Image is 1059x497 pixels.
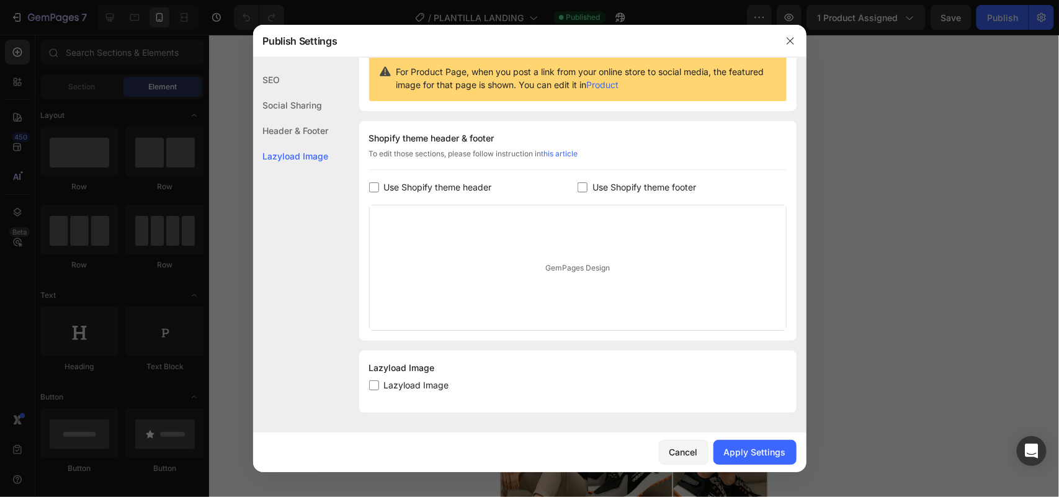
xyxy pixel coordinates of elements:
[369,148,787,170] div: To edit those sections, please follow instruction in
[659,440,708,465] button: Cancel
[79,6,177,19] span: iPhone 15 Pro Max ( 430 px)
[369,131,787,146] div: Shopify theme header & footer
[253,92,329,118] div: Social Sharing
[1017,436,1047,466] div: Open Intercom Messenger
[253,143,329,169] div: Lazyload Image
[724,446,786,459] div: Apply Settings
[713,440,797,465] button: Apply Settings
[253,118,329,143] div: Header & Footer
[396,65,777,91] span: For Product Page, when you post a link from your online store to social media, the featured image...
[370,205,786,330] div: GemPages Design
[587,79,619,90] a: Product
[592,180,696,195] span: Use Shopify theme footer
[669,446,698,459] div: Cancel
[384,180,492,195] span: Use Shopify theme header
[384,378,449,393] span: Lazyload Image
[369,360,787,375] div: Lazyload Image
[253,25,774,57] div: Publish Settings
[253,67,329,92] div: SEO
[542,149,578,158] a: this article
